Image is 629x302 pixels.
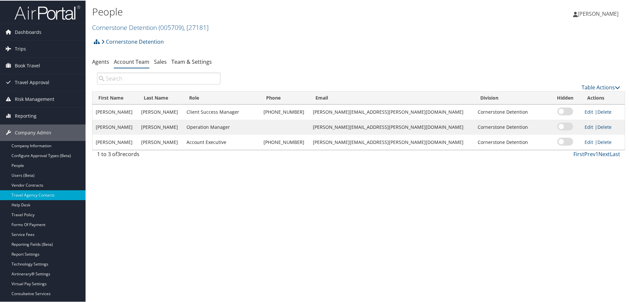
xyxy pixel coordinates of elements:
td: [PERSON_NAME] [138,104,183,119]
th: Last Name: activate to sort column ascending [138,91,183,104]
a: Cornerstone Detention [92,22,209,31]
td: [PHONE_NUMBER] [260,104,310,119]
td: Operation Manager [183,119,260,134]
span: Risk Management [15,90,54,107]
a: Team & Settings [171,58,212,65]
h1: People [92,4,447,18]
td: [PERSON_NAME] [92,119,138,134]
a: Edit [585,108,593,114]
td: Account Executive [183,134,260,149]
td: [PERSON_NAME][EMAIL_ADDRESS][PERSON_NAME][DOMAIN_NAME] [310,134,474,149]
span: Travel Approval [15,74,49,90]
a: Cornerstone Detention [101,35,164,48]
input: Search [97,72,220,84]
th: Division: activate to sort column ascending [474,91,549,104]
a: Edit [585,123,593,129]
span: Reporting [15,107,37,124]
td: [PERSON_NAME][EMAIL_ADDRESS][PERSON_NAME][DOMAIN_NAME] [310,104,474,119]
th: Phone [260,91,310,104]
span: ( 005709 ) [159,22,184,31]
a: Edit [585,138,593,145]
td: | [581,134,625,149]
a: Next [598,150,610,157]
span: Dashboards [15,23,41,40]
td: Cornerstone Detention [474,119,549,134]
th: Hidden: activate to sort column ascending [549,91,581,104]
a: Sales [154,58,167,65]
a: Delete [597,108,612,114]
td: [PERSON_NAME] [92,104,138,119]
span: Trips [15,40,26,57]
a: Prev [584,150,595,157]
a: Agents [92,58,109,65]
td: | [581,119,625,134]
a: Last [610,150,620,157]
td: [PERSON_NAME] [138,119,183,134]
span: , [ 27181 ] [184,22,209,31]
img: airportal-logo.png [14,4,80,20]
a: Table Actions [582,83,620,90]
td: Cornerstone Detention [474,134,549,149]
th: Role: activate to sort column ascending [183,91,260,104]
td: Client Success Manager [183,104,260,119]
td: [PERSON_NAME] [92,134,138,149]
td: [PHONE_NUMBER] [260,134,310,149]
a: Account Team [114,58,149,65]
div: 1 to 3 of records [97,150,220,161]
td: [PERSON_NAME][EMAIL_ADDRESS][PERSON_NAME][DOMAIN_NAME] [310,119,474,134]
a: Delete [597,138,612,145]
th: Actions [581,91,625,104]
a: [PERSON_NAME] [573,3,625,23]
span: [PERSON_NAME] [578,10,618,17]
a: 1 [595,150,598,157]
a: First [573,150,584,157]
th: Email: activate to sort column ascending [310,91,474,104]
td: [PERSON_NAME] [138,134,183,149]
td: Cornerstone Detention [474,104,549,119]
span: Book Travel [15,57,40,73]
span: Company Admin [15,124,51,140]
td: | [581,104,625,119]
th: First Name: activate to sort column ascending [92,91,138,104]
span: 3 [117,150,120,157]
a: Delete [597,123,612,129]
